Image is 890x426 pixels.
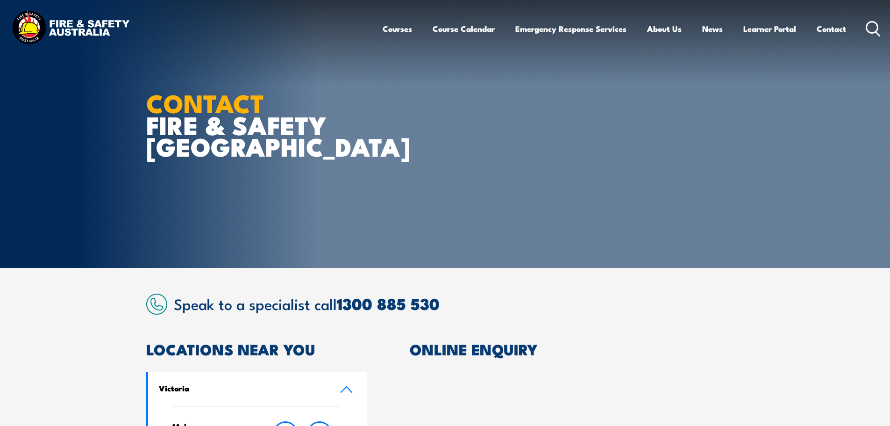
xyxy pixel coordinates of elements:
a: About Us [647,16,682,41]
a: 1300 885 530 [337,291,440,316]
a: Courses [383,16,412,41]
h2: ONLINE ENQUIRY [410,342,744,355]
a: News [702,16,723,41]
h2: Speak to a specialist call [174,295,744,312]
a: Learner Portal [743,16,796,41]
a: Victoria [148,372,368,406]
a: Contact [817,16,846,41]
h2: LOCATIONS NEAR YOU [146,342,368,355]
a: Course Calendar [433,16,495,41]
strong: CONTACT [146,83,264,122]
a: Emergency Response Services [515,16,627,41]
h4: Victoria [159,383,326,393]
h1: FIRE & SAFETY [GEOGRAPHIC_DATA] [146,92,377,157]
